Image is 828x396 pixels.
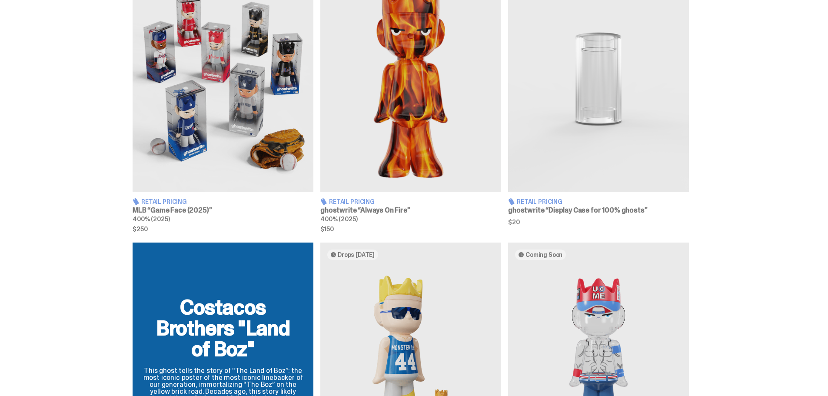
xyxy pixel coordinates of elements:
[508,219,689,225] span: $20
[508,207,689,214] h3: ghostwrite “Display Case for 100% ghosts”
[141,199,187,205] span: Retail Pricing
[133,215,170,223] span: 400% (2025)
[338,251,375,258] span: Drops [DATE]
[320,207,501,214] h3: ghostwrite “Always On Fire”
[320,215,357,223] span: 400% (2025)
[525,251,562,258] span: Coming Soon
[133,226,313,232] span: $250
[133,207,313,214] h3: MLB “Game Face (2025)”
[143,297,303,359] h2: Costacos Brothers "Land of Boz"
[320,226,501,232] span: $150
[517,199,562,205] span: Retail Pricing
[329,199,375,205] span: Retail Pricing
